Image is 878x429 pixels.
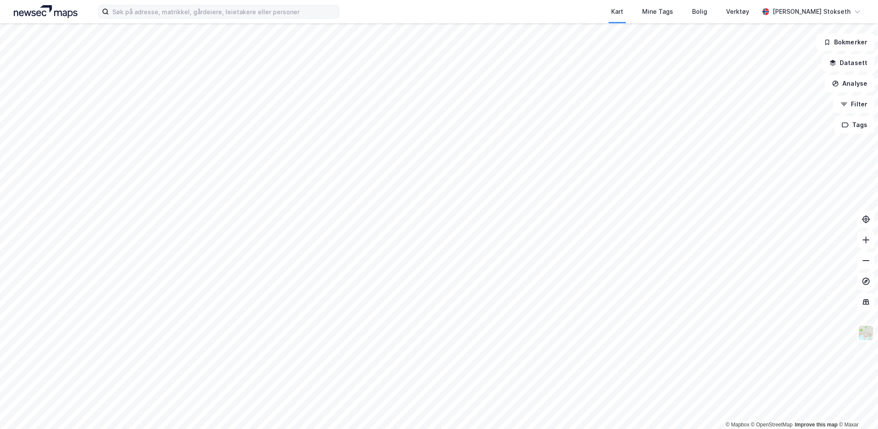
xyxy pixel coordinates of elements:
[726,6,749,17] div: Verktøy
[726,422,749,428] a: Mapbox
[822,54,875,71] button: Datasett
[692,6,707,17] div: Bolig
[835,388,878,429] div: Kontrollprogram for chat
[858,325,874,341] img: Z
[14,5,77,18] img: logo.a4113a55bc3d86da70a041830d287a7e.svg
[642,6,673,17] div: Mine Tags
[835,116,875,134] button: Tags
[816,34,875,51] button: Bokmerker
[825,75,875,92] button: Analyse
[833,96,875,113] button: Filter
[751,422,793,428] a: OpenStreetMap
[109,5,339,18] input: Søk på adresse, matrikkel, gårdeiere, leietakere eller personer
[835,388,878,429] iframe: Chat Widget
[611,6,623,17] div: Kart
[773,6,850,17] div: [PERSON_NAME] Stokseth
[795,422,838,428] a: Improve this map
